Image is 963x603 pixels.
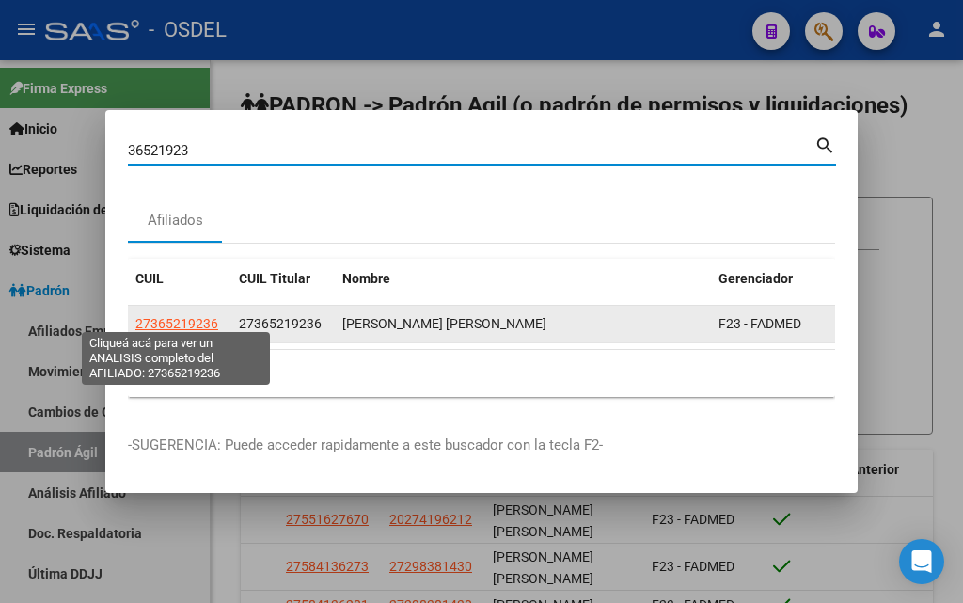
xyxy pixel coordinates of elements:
span: 27365219236 [239,316,322,331]
span: F23 - FADMED [718,316,801,331]
p: -SUGERENCIA: Puede acceder rapidamente a este buscador con la tecla F2- [128,435,835,456]
span: 27365219236 [135,316,218,331]
div: [PERSON_NAME] [PERSON_NAME] [342,313,703,335]
span: Gerenciador [718,271,793,286]
datatable-header-cell: Gerenciador [711,259,843,299]
span: CUIL Titular [239,271,310,286]
div: Afiliados [148,210,203,231]
datatable-header-cell: Nombre [335,259,711,299]
div: 1 total [128,350,835,397]
mat-icon: search [814,133,836,155]
div: Open Intercom Messenger [899,539,944,584]
span: CUIL [135,271,164,286]
datatable-header-cell: CUIL [128,259,231,299]
span: Nombre [342,271,390,286]
datatable-header-cell: CUIL Titular [231,259,335,299]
